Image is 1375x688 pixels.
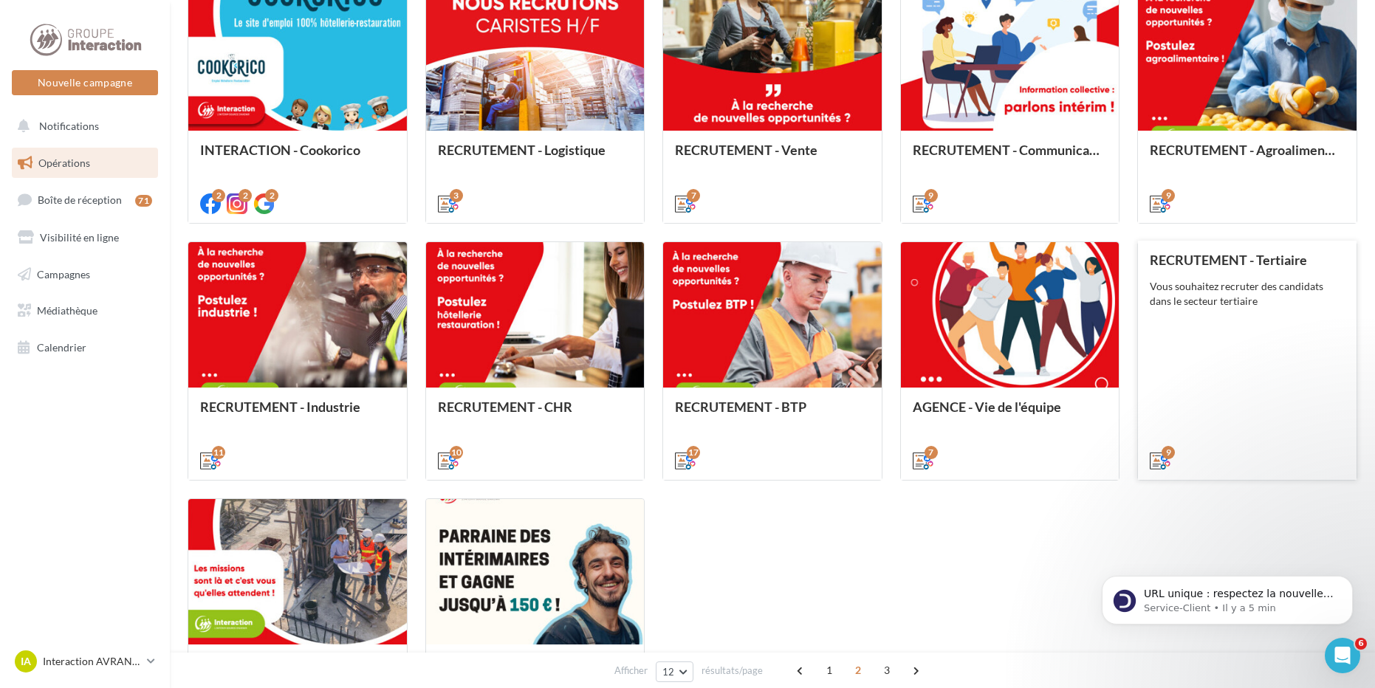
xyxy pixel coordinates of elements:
[675,399,870,429] div: RECRUTEMENT - BTP
[438,142,633,172] div: RECRUTEMENT - Logistique
[40,231,119,244] span: Visibilité en ligne
[200,142,395,172] div: INTERACTION - Cookorico
[38,156,90,169] span: Opérations
[64,57,255,70] p: Message from Service-Client, sent Il y a 5 min
[212,189,225,202] div: 2
[64,43,254,216] span: URL unique : respectez la nouvelle exigence de Google Google exige désormais que chaque fiche Goo...
[846,658,870,682] span: 2
[9,148,161,179] a: Opérations
[38,193,122,206] span: Boîte de réception
[450,446,463,459] div: 10
[9,111,155,142] button: Notifications
[135,195,152,207] div: 71
[1150,142,1345,172] div: RECRUTEMENT - Agroalimentaire
[702,664,763,678] span: résultats/page
[675,142,870,172] div: RECRUTEMENT - Vente
[37,304,97,317] span: Médiathèque
[12,647,158,675] a: IA Interaction AVRANCHES
[212,446,225,459] div: 11
[21,654,31,669] span: IA
[450,189,463,202] div: 3
[913,399,1108,429] div: AGENCE - Vie de l'équipe
[239,189,252,202] div: 2
[1150,252,1345,267] div: RECRUTEMENT - Tertiaire
[913,142,1108,172] div: RECRUTEMENT - Communication externe
[9,332,161,363] a: Calendrier
[614,664,648,678] span: Afficher
[200,399,395,429] div: RECRUTEMENT - Industrie
[1325,638,1360,673] iframe: Intercom live chat
[662,666,675,678] span: 12
[1150,279,1345,309] div: Vous souhaitez recruter des candidats dans le secteur tertiaire
[925,446,938,459] div: 7
[687,446,700,459] div: 17
[1162,189,1175,202] div: 9
[925,189,938,202] div: 9
[37,341,86,354] span: Calendrier
[12,70,158,95] button: Nouvelle campagne
[43,654,141,669] p: Interaction AVRANCHES
[656,661,693,682] button: 12
[9,295,161,326] a: Médiathèque
[875,658,899,682] span: 3
[1355,638,1367,650] span: 6
[9,259,161,290] a: Campagnes
[9,184,161,216] a: Boîte de réception71
[9,222,161,253] a: Visibilité en ligne
[37,267,90,280] span: Campagnes
[265,189,278,202] div: 2
[1080,545,1375,648] iframe: Intercom notifications message
[1162,446,1175,459] div: 9
[817,658,841,682] span: 1
[438,399,633,429] div: RECRUTEMENT - CHR
[687,189,700,202] div: 7
[39,120,99,132] span: Notifications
